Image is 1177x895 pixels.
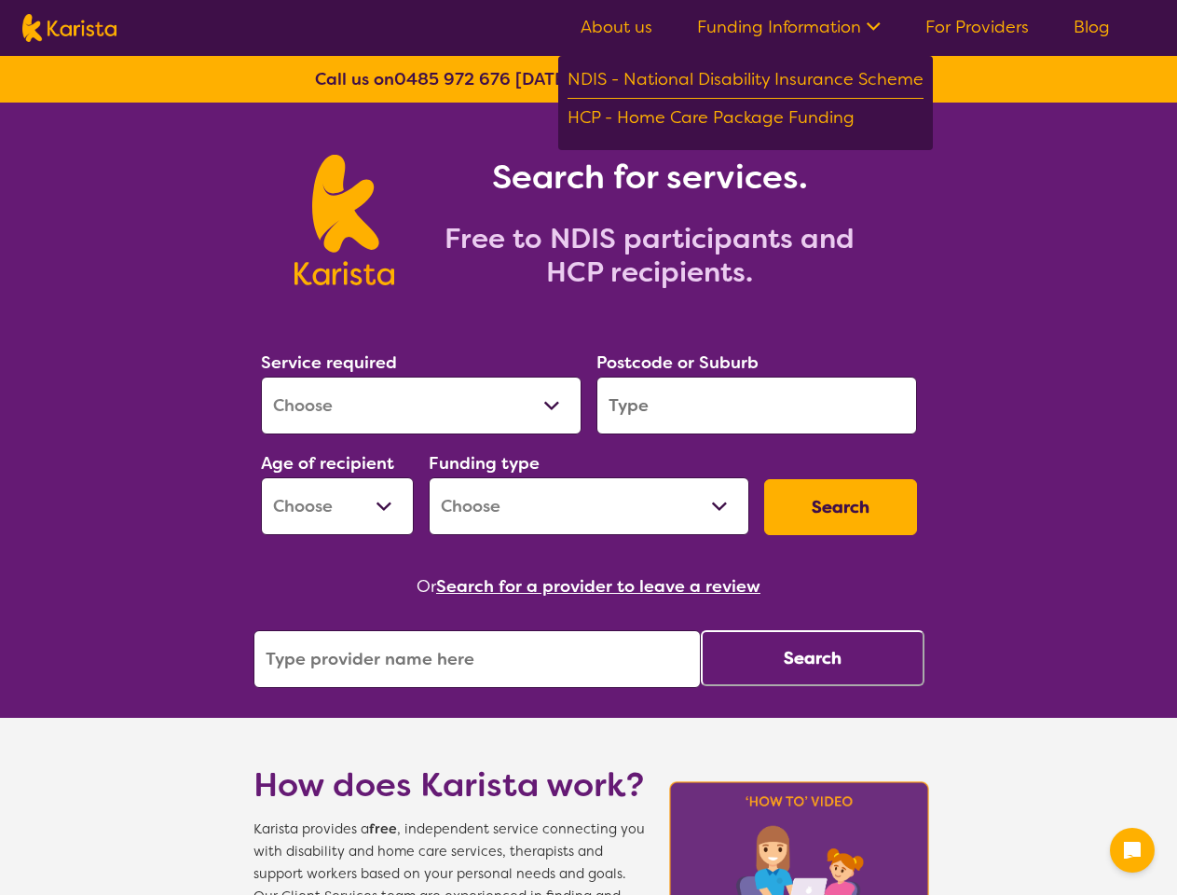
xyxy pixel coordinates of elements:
label: Service required [261,351,397,374]
b: Call us on [DATE] to [DATE] 8:30am to 6:30pm AEST [315,68,862,90]
label: Age of recipient [261,452,394,475]
div: NDIS - National Disability Insurance Scheme [568,65,924,99]
a: 0485 972 676 [394,68,511,90]
img: Karista logo [294,155,394,285]
a: About us [581,16,652,38]
button: Search [701,630,924,686]
button: Search [764,479,917,535]
input: Type [596,377,917,434]
label: Postcode or Suburb [596,351,759,374]
h1: Search for services. [417,155,883,200]
h2: Free to NDIS participants and HCP recipients. [417,222,883,289]
input: Type provider name here [253,630,701,688]
a: Blog [1074,16,1110,38]
span: Or [417,572,436,600]
label: Funding type [429,452,540,475]
a: For Providers [925,16,1029,38]
a: Funding Information [697,16,881,38]
img: Karista logo [22,14,116,42]
b: free [369,820,397,838]
button: Search for a provider to leave a review [436,572,760,600]
h1: How does Karista work? [253,763,645,807]
div: HCP - Home Care Package Funding [568,103,924,136]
